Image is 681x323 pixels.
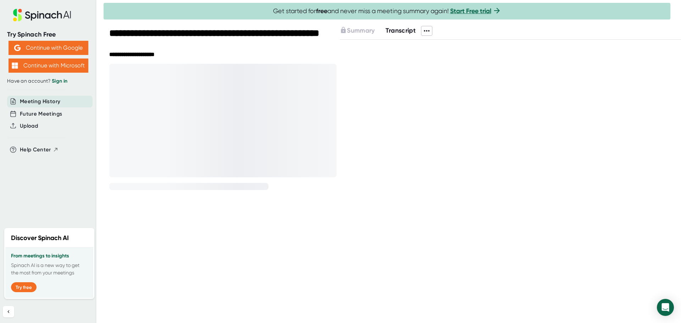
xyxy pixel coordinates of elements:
div: Try Spinach Free [7,30,89,39]
button: Help Center [20,146,59,154]
b: free [316,7,327,15]
a: Start Free trial [450,7,491,15]
span: Get started for and never miss a meeting summary again! [273,7,501,15]
button: Summary [340,26,375,35]
button: Upload [20,122,38,130]
img: Aehbyd4JwY73AAAAAElFTkSuQmCC [14,45,21,51]
button: Collapse sidebar [3,306,14,317]
div: Have an account? [7,78,89,84]
span: Help Center [20,146,51,154]
button: Meeting History [20,98,60,106]
h2: Discover Spinach AI [11,233,69,243]
button: Continue with Google [9,41,88,55]
div: Open Intercom Messenger [657,299,674,316]
span: Transcript [386,27,416,34]
button: Try free [11,282,37,292]
h3: From meetings to insights [11,253,88,259]
div: Upgrade to access [340,26,385,36]
button: Continue with Microsoft [9,59,88,73]
button: Future Meetings [20,110,62,118]
span: Summary [347,27,375,34]
a: Sign in [52,78,67,84]
button: Transcript [386,26,416,35]
p: Spinach AI is a new way to get the most from your meetings [11,262,88,277]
